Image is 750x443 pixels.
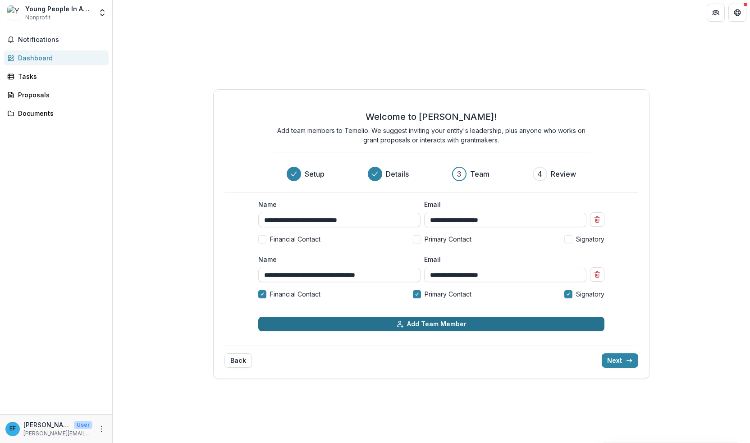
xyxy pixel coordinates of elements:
a: Dashboard [4,50,109,65]
button: Notifications [4,32,109,47]
div: Dashboard [18,53,101,63]
h2: Welcome to [PERSON_NAME]! [366,111,497,122]
div: Documents [18,109,101,118]
div: Young People In Action, Inc. [25,4,92,14]
label: Email [424,200,581,209]
span: Signatory [576,289,604,299]
button: Get Help [728,4,746,22]
button: Remove team member [590,267,604,282]
button: Next [602,353,638,368]
span: Nonprofit [25,14,50,22]
a: Documents [4,106,109,121]
button: Back [224,353,252,368]
button: Partners [707,4,725,22]
img: Young People In Action, Inc. [7,5,22,20]
button: Add Team Member [258,317,604,331]
p: [PERSON_NAME] [23,420,70,429]
div: Emmanuel Freeman [9,426,16,432]
h3: Team [470,169,489,179]
div: 3 [457,169,461,179]
div: Tasks [18,72,101,81]
span: Signatory [576,234,604,244]
p: Add team members to Temelio. We suggest inviting your entity's leadership, plus anyone who works ... [274,126,589,145]
label: Name [258,200,415,209]
p: User [74,421,92,429]
a: Proposals [4,87,109,102]
button: Open entity switcher [96,4,109,22]
span: Primary Contact [425,289,471,299]
h3: Review [551,169,576,179]
span: Primary Contact [425,234,471,244]
div: Proposals [18,90,101,100]
span: Financial Contact [270,234,320,244]
h3: Setup [305,169,325,179]
span: Notifications [18,36,105,44]
h3: Details [386,169,409,179]
label: Email [424,255,581,264]
p: [PERSON_NAME][EMAIL_ADDRESS][DOMAIN_NAME] [23,429,92,438]
button: More [96,424,107,434]
div: 4 [537,169,542,179]
a: Tasks [4,69,109,84]
div: Progress [287,167,576,181]
span: Financial Contact [270,289,320,299]
label: Name [258,255,415,264]
button: Remove team member [590,212,604,227]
